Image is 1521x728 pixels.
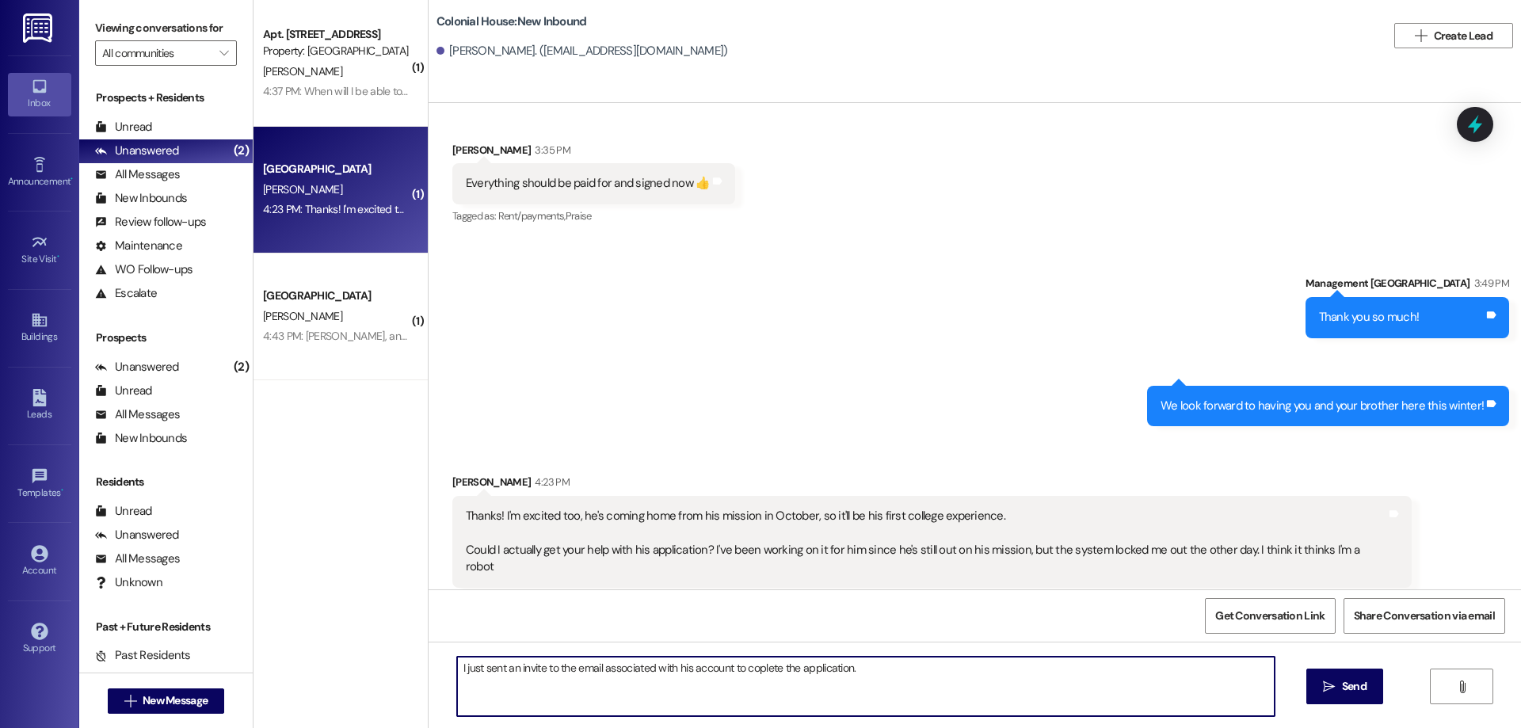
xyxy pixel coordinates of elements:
div: 4:43 PM: [PERSON_NAME], and that is made in 3 payments right? [263,329,563,343]
div: 4:37 PM: When will I be able to see that in my email? Or Can I pay my rent now and the extension ... [263,84,787,98]
div: We look forward to having you and your brother here this winter! [1161,398,1484,414]
textarea: I just sent an invite to the email associated with his account to coplete the application. [457,657,1275,716]
span: • [71,173,73,185]
a: Site Visit • [8,229,71,272]
span: [PERSON_NAME] [263,64,342,78]
img: ResiDesk Logo [23,13,55,43]
div: 3:35 PM [531,142,570,158]
div: Prospects [79,330,253,346]
div: Residents [79,474,253,490]
i:  [1415,29,1427,42]
div: All Messages [95,406,180,423]
span: [PERSON_NAME] [263,309,342,323]
span: Create Lead [1434,28,1492,44]
a: Support [8,618,71,661]
i:  [1323,680,1335,693]
div: Thank you so much! [1319,309,1420,326]
div: [PERSON_NAME]. ([EMAIL_ADDRESS][DOMAIN_NAME]) [436,43,728,59]
span: Praise [566,209,592,223]
span: • [61,485,63,496]
label: Viewing conversations for [95,16,237,40]
i:  [219,47,228,59]
div: (2) [230,355,253,379]
div: New Inbounds [95,430,187,447]
div: [PERSON_NAME] [452,142,736,164]
i:  [1456,680,1468,693]
div: Unknown [95,574,162,591]
a: Inbox [8,73,71,116]
span: Share Conversation via email [1354,608,1495,624]
i:  [124,695,136,707]
div: All Messages [95,166,180,183]
div: Tagged as: [452,204,736,227]
span: Rent/payments , [498,209,566,223]
b: Colonial House: New Inbound [436,13,587,30]
div: All Messages [95,551,180,567]
div: Maintenance [95,238,182,254]
span: Get Conversation Link [1215,608,1325,624]
div: 4:23 PM [531,474,569,490]
div: New Inbounds [95,190,187,207]
div: 3:49 PM [1470,275,1509,292]
div: Property: [GEOGRAPHIC_DATA] [263,43,410,59]
div: [GEOGRAPHIC_DATA] [263,161,410,177]
div: Prospects + Residents [79,90,253,106]
span: Send [1342,678,1367,695]
div: Escalate [95,285,157,302]
button: Get Conversation Link [1205,598,1335,634]
a: Buildings [8,307,71,349]
div: Apt. [STREET_ADDRESS] [263,26,410,43]
div: Review follow-ups [95,214,206,231]
span: • [57,251,59,262]
div: Past Residents [95,647,191,664]
span: New Message [143,692,208,709]
button: New Message [108,688,225,714]
div: [GEOGRAPHIC_DATA] [263,288,410,304]
div: Unread [95,383,152,399]
a: Account [8,540,71,583]
div: Unanswered [95,143,179,159]
div: Tagged as: [452,588,1412,611]
span: [PERSON_NAME] [263,182,342,196]
div: WO Follow-ups [95,261,193,278]
button: Create Lead [1394,23,1513,48]
div: Unread [95,503,152,520]
div: Unread [95,119,152,135]
a: Leads [8,384,71,427]
button: Send [1306,669,1383,704]
div: (2) [230,139,253,163]
a: Templates • [8,463,71,505]
div: Past + Future Residents [79,619,253,635]
div: Unanswered [95,359,179,375]
div: Management [GEOGRAPHIC_DATA] [1306,275,1509,297]
div: [PERSON_NAME] [452,474,1412,496]
div: Everything should be paid for and signed now 👍 [466,175,711,192]
div: Thanks! I'm excited too, he's coming home from his mission in October, so it'll be his first coll... [466,508,1386,576]
div: Unanswered [95,527,179,543]
input: All communities [102,40,212,66]
button: Share Conversation via email [1344,598,1505,634]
